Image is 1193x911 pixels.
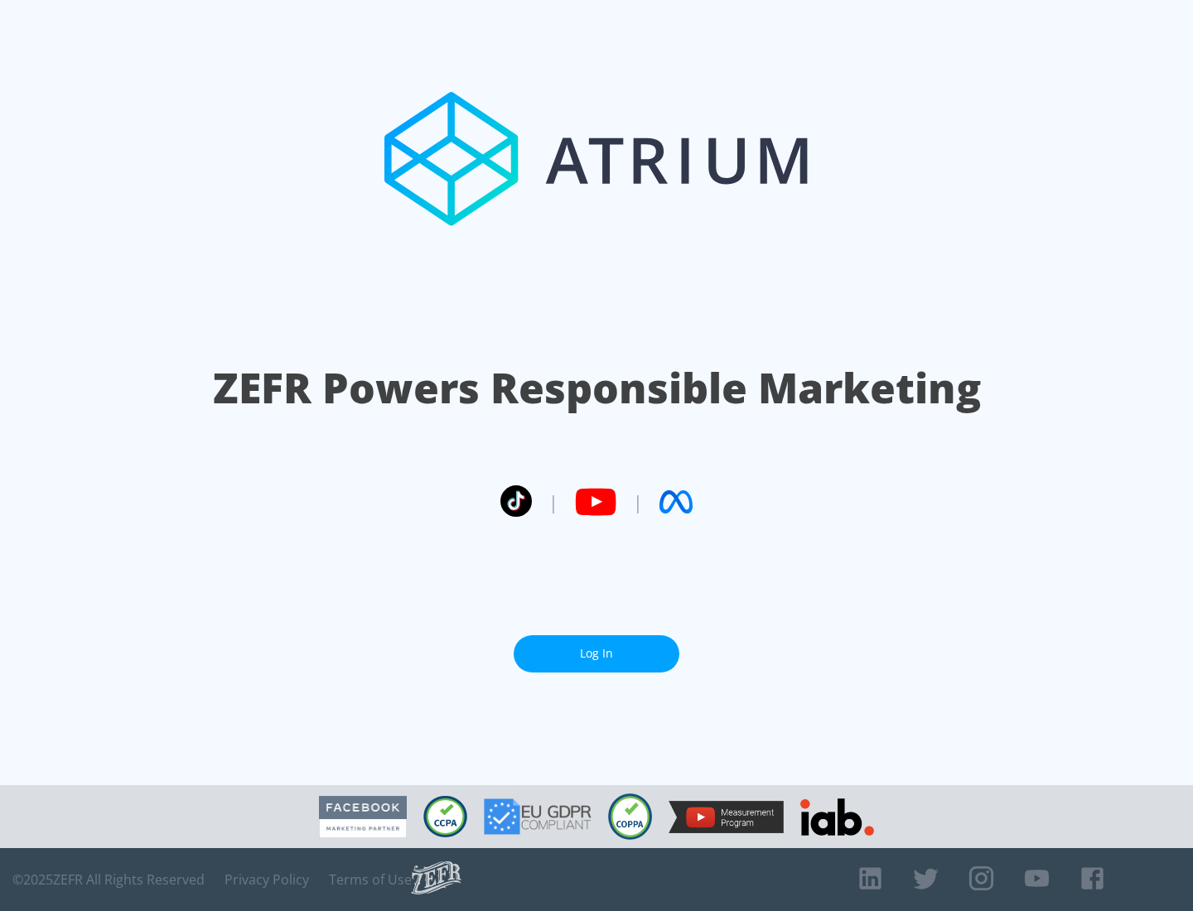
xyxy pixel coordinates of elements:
span: | [633,489,643,514]
span: | [548,489,558,514]
a: Log In [514,635,679,672]
img: GDPR Compliant [484,798,592,835]
span: © 2025 ZEFR All Rights Reserved [12,871,205,888]
img: YouTube Measurement Program [669,801,784,833]
a: Privacy Policy [225,871,309,888]
img: CCPA Compliant [423,796,467,837]
a: Terms of Use [329,871,412,888]
img: IAB [800,798,874,836]
img: Facebook Marketing Partner [319,796,407,838]
h1: ZEFR Powers Responsible Marketing [213,359,981,417]
img: COPPA Compliant [608,793,652,840]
